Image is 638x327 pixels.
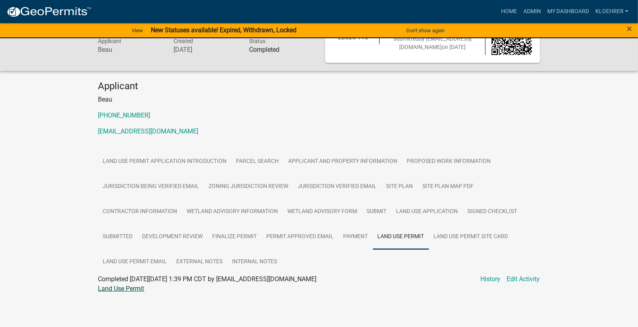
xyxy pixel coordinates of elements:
a: [PHONE_NUMBER] [98,112,150,119]
a: External Notes [172,249,228,275]
a: Internal Notes [228,249,282,275]
span: × [627,23,632,34]
span: Created [174,38,193,44]
a: Proposed Work Information [402,149,496,174]
a: Wetland Advisory Information [182,199,283,225]
strong: New Statuses available! Expired, Withdrawn, Locked [151,26,297,34]
a: Site Plan Map PDF [418,174,479,200]
a: History [481,274,501,284]
span: Status [249,38,265,44]
a: Jurisdiction verified email [293,174,382,200]
a: Parcel search [232,149,284,174]
a: Site Plan [382,174,418,200]
a: [EMAIL_ADDRESS][DOMAIN_NAME] [98,127,199,135]
span: Submitted on [DATE] [393,35,472,50]
a: Payment [339,224,373,250]
a: Applicant and Property Information [284,149,402,174]
a: My Dashboard [544,4,592,19]
strong: Completed [249,46,279,53]
h4: Applicant [98,80,540,92]
a: Land Use Application [392,199,463,225]
a: Jurisdiction Being Verified Email [98,174,204,200]
a: Contractor Information [98,199,182,225]
a: Submitted [98,224,138,250]
a: Home [498,4,520,19]
span: Completed [DATE][DATE] 1:39 PM CDT by [EMAIL_ADDRESS][DOMAIN_NAME] [98,275,317,283]
a: Finalize Permit [208,224,262,250]
a: Edit Activity [507,274,540,284]
a: Development Review [138,224,208,250]
button: Don't show again [403,24,448,37]
a: View [129,24,146,37]
h6: Beau [98,46,162,53]
span: by [EMAIL_ADDRESS][DOMAIN_NAME] [399,35,472,50]
h6: [DATE] [174,46,237,53]
button: Close [627,24,632,33]
a: Land Use Permit [98,285,144,292]
a: Wetland Advisory Form [283,199,362,225]
a: Submit [362,199,392,225]
a: kloehrer [592,4,632,19]
a: Land Use Permit Email [98,249,172,275]
a: Signed Checklist [463,199,522,225]
a: Land Use Permit Site Card [429,224,513,250]
a: Permit Approved Email [262,224,339,250]
a: Zoning Jurisdiction Review [204,174,293,200]
a: Land Use Permit Application Introduction [98,149,232,174]
span: Applicant [98,38,122,44]
a: Admin [520,4,544,19]
a: Land Use Permit [373,224,429,250]
p: Beau [98,95,540,104]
